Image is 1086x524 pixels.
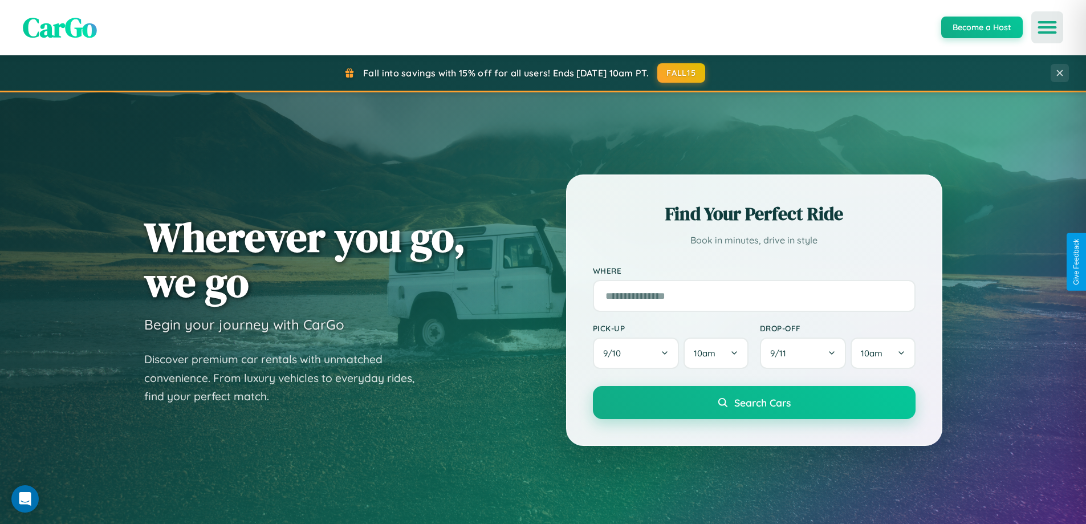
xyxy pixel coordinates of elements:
button: 9/11 [760,338,847,369]
div: Open Intercom Messenger [11,485,39,513]
h2: Find Your Perfect Ride [593,201,916,226]
p: Discover premium car rentals with unmatched convenience. From luxury vehicles to everyday rides, ... [144,350,429,406]
span: Search Cars [734,396,791,409]
button: 10am [851,338,915,369]
div: Give Feedback [1072,239,1080,285]
h3: Begin your journey with CarGo [144,316,344,333]
span: 10am [861,348,882,359]
span: Fall into savings with 15% off for all users! Ends [DATE] 10am PT. [363,67,649,79]
label: Drop-off [760,323,916,333]
span: 9 / 10 [603,348,627,359]
span: CarGo [23,9,97,46]
button: FALL15 [657,63,705,83]
button: 9/10 [593,338,680,369]
p: Book in minutes, drive in style [593,232,916,249]
label: Where [593,266,916,275]
button: Search Cars [593,386,916,419]
span: 9 / 11 [770,348,792,359]
h1: Wherever you go, we go [144,214,466,304]
button: Open menu [1031,11,1063,43]
span: 10am [694,348,715,359]
label: Pick-up [593,323,749,333]
button: 10am [684,338,748,369]
button: Become a Host [941,17,1023,38]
